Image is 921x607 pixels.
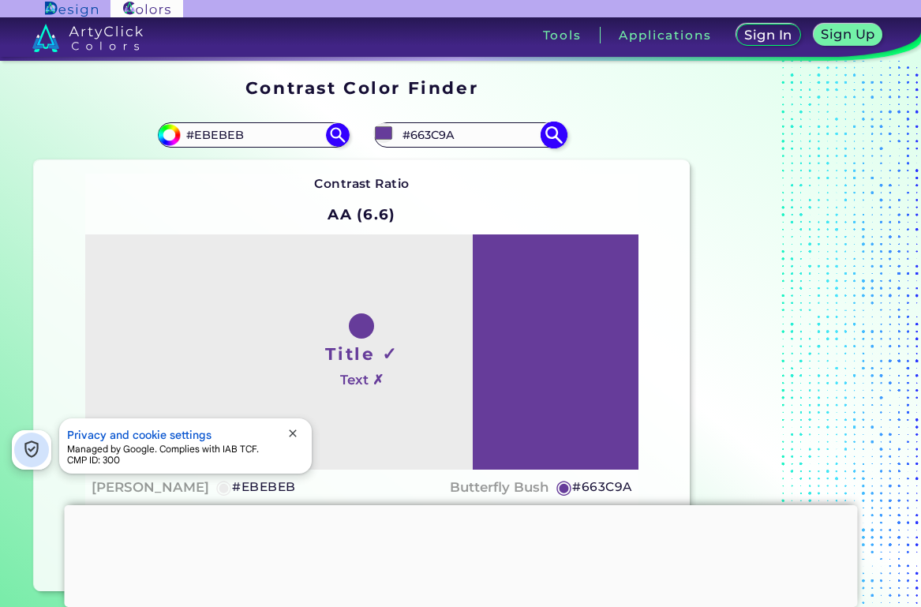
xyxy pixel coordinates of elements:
h1: Contrast Color Finder [245,76,478,99]
strong: Contrast Ratio [314,176,410,191]
img: icon search [541,122,568,149]
h1: Title ✓ [325,342,398,365]
h3: Applications [619,29,711,41]
h5: ◉ [556,478,573,496]
h4: Text ✗ [340,369,384,392]
h5: Sign Up [823,28,872,40]
a: Sign In [739,25,798,45]
h5: ◉ [215,478,233,496]
a: Sign Up [817,25,879,45]
img: ArtyClick Design logo [45,2,98,17]
h4: [PERSON_NAME] [92,476,209,499]
iframe: Advertisement [64,505,857,603]
input: type color 1.. [181,124,328,145]
h3: Tools [543,29,582,41]
h2: AA (6.6) [320,197,403,232]
h4: Butterfly Bush [450,476,549,499]
iframe: Advertisement [696,73,893,598]
h5: Sign In [747,29,790,41]
img: icon search [326,123,350,147]
img: logo_artyclick_colors_white.svg [32,24,144,52]
input: type color 2.. [397,124,544,145]
h5: #663C9A [572,477,631,497]
h5: #EBEBEB [232,477,295,497]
